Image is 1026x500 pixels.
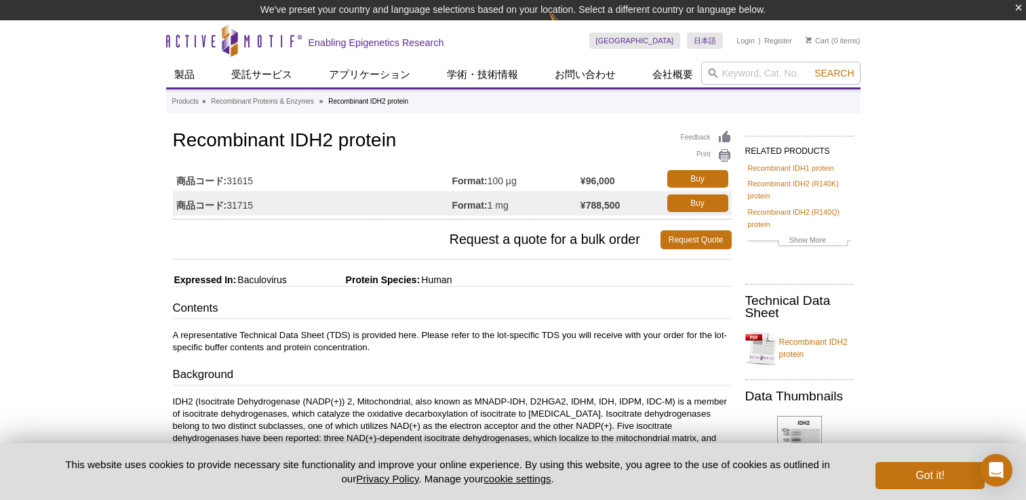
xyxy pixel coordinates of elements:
button: cookie settings [484,473,551,484]
a: 学術・技術情報 [439,62,526,87]
li: (0 items) [806,33,861,49]
li: » [319,98,323,105]
h3: Contents [173,300,732,319]
a: Login [736,36,755,45]
input: Keyword, Cat. No. [701,62,861,85]
a: Products [172,96,199,108]
span: Human [420,274,452,285]
a: Recombinant IDH2 protein [745,328,854,369]
img: Your Cart [806,37,812,43]
h2: RELATED PRODUCTS [745,136,854,160]
strong: Format: [452,199,488,211]
strong: ¥788,500 [580,199,620,211]
a: Recombinant Proteins & Enzymes [211,96,314,108]
a: Cart [806,36,829,45]
button: Got it! [875,462,984,489]
a: Show More [748,234,851,249]
div: Open Intercom Messenger [980,454,1012,486]
strong: 商品コード: [176,175,227,187]
a: 受託サービス [223,62,300,87]
img: Change Here [549,10,585,42]
a: 会社概要 [644,62,701,87]
a: 日本語 [687,33,723,49]
p: This website uses cookies to provide necessary site functionality and improve your online experie... [42,457,854,486]
td: 1 mg [452,191,580,215]
li: | [759,33,761,49]
a: お問い合わせ [547,62,624,87]
span: Protein Species: [290,274,420,285]
a: [GEOGRAPHIC_DATA] [589,33,681,49]
td: 100 µg [452,167,580,191]
a: 製品 [166,62,203,87]
a: Recombinant IDH2 (R140Q) protein [748,206,851,230]
span: Request a quote for a bulk order [173,230,660,249]
a: Register [764,36,792,45]
a: Recombinant IDH2 (R140K) protein [748,178,851,202]
td: 31715 [173,191,452,215]
a: Request Quote [660,230,732,249]
span: Search [814,68,854,79]
a: アプリケーション [321,62,418,87]
span: Baculovirus [236,274,286,285]
p: IDH2 (Isocitrate Dehydrogenase (NADP(+)) 2, Mitochondrial, also known as MNADP-IDH, D2HGA2, IDHM,... [173,396,732,493]
a: Buy [667,194,728,212]
h3: Background [173,367,732,386]
strong: 商品コード: [176,199,227,211]
td: 31615 [173,167,452,191]
span: Expressed In: [173,274,237,285]
a: Print [681,148,732,163]
strong: ¥96,000 [580,175,615,187]
strong: Format: [452,175,488,187]
a: Privacy Policy [356,473,418,484]
a: Buy [667,170,728,188]
h2: Technical Data Sheet [745,295,854,319]
h2: Enabling Epigenetics Research [309,37,444,49]
p: A representative Technical Data Sheet (TDS) is provided here. Please refer to the lot-specific TD... [173,329,732,354]
a: Recombinant IDH1 protein [748,162,834,174]
button: Search [810,67,858,79]
h1: Recombinant IDH2 protein [173,130,732,153]
li: » [202,98,206,105]
li: Recombinant IDH2 protein [328,98,408,105]
h2: Data Thumbnails [745,390,854,402]
a: Feedback [681,130,732,145]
